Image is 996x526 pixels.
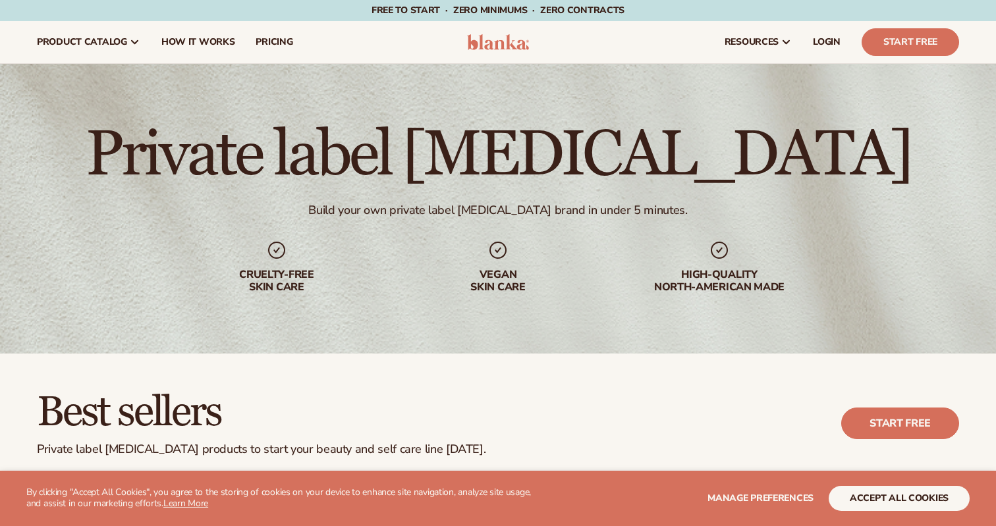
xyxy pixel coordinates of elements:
a: pricing [245,21,303,63]
div: Private label [MEDICAL_DATA] products to start your beauty and self care line [DATE]. [37,442,485,457]
span: pricing [256,37,292,47]
h1: Private label [MEDICAL_DATA] [86,124,911,187]
a: How It Works [151,21,246,63]
a: Start Free [862,28,959,56]
span: product catalog [37,37,127,47]
span: How It Works [161,37,235,47]
div: Cruelty-free skin care [192,269,361,294]
a: Start free [841,408,959,439]
button: accept all cookies [829,486,970,511]
span: resources [725,37,779,47]
div: Build your own private label [MEDICAL_DATA] brand in under 5 minutes. [308,203,687,218]
h2: Best sellers [37,390,485,434]
a: resources [714,21,802,63]
a: product catalog [26,21,151,63]
img: logo [467,34,530,50]
button: Manage preferences [707,486,814,511]
div: High-quality North-american made [635,269,804,294]
p: By clicking "Accept All Cookies", you agree to the storing of cookies on your device to enhance s... [26,487,540,510]
span: LOGIN [813,37,841,47]
a: Learn More [163,497,208,510]
a: LOGIN [802,21,851,63]
span: Free to start · ZERO minimums · ZERO contracts [372,4,624,16]
span: Manage preferences [707,492,814,504]
div: Vegan skin care [414,269,582,294]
